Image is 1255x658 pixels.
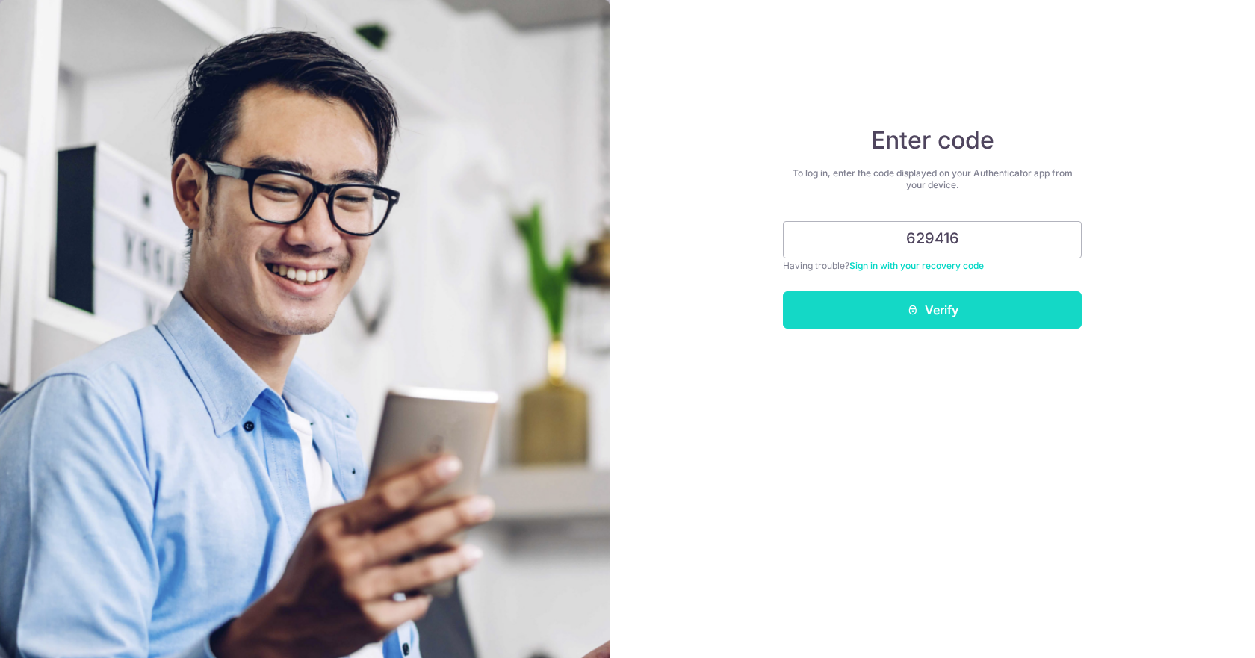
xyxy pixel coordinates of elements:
[783,291,1082,329] button: Verify
[849,260,984,271] a: Sign in with your recovery code
[783,221,1082,258] input: Enter 6 digit code
[783,125,1082,155] h4: Enter code
[783,167,1082,191] div: To log in, enter the code displayed on your Authenticator app from your device.
[783,258,1082,273] div: Having trouble?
